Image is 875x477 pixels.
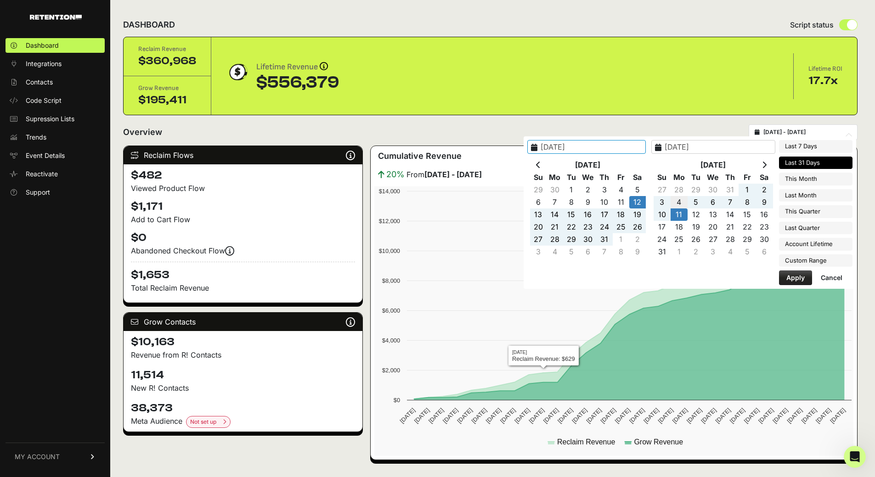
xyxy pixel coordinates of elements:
th: We [705,171,722,184]
td: 10 [596,196,613,208]
td: 8 [739,196,756,208]
td: 30 [580,233,596,246]
td: 3 [530,246,547,258]
span: MY ACCOUNT [15,452,60,461]
td: 2 [688,246,705,258]
td: 27 [654,184,671,196]
td: 27 [705,233,722,246]
button: Cancel [813,270,850,285]
td: 14 [547,208,563,221]
li: Last Quarter [779,222,852,235]
a: Supression Lists [6,112,105,126]
th: Tu [688,171,705,184]
text: [DATE] [786,407,804,425]
text: $4,000 [382,337,400,344]
td: 29 [563,233,580,246]
td: 16 [580,208,596,221]
p: Total Reclaim Revenue [131,282,355,293]
td: 29 [530,184,547,196]
td: 17 [654,221,671,233]
div: Lifetime ROI [808,64,842,73]
text: [DATE] [757,407,775,425]
h4: $0 [131,230,355,245]
td: 26 [688,233,705,246]
text: [DATE] [441,407,459,425]
th: Sa [629,171,646,184]
td: 12 [629,196,646,208]
td: 30 [705,184,722,196]
th: Fr [613,171,629,184]
li: This Month [779,173,852,185]
text: [DATE] [485,407,502,425]
td: 26 [629,221,646,233]
td: 24 [654,233,671,246]
td: 31 [654,246,671,258]
td: 7 [722,196,739,208]
td: 1 [739,184,756,196]
text: [DATE] [470,407,488,425]
text: [DATE] [671,407,689,425]
a: Code Script [6,93,105,108]
th: Su [654,171,671,184]
div: Grow Revenue [138,84,196,93]
text: $0 [394,397,400,404]
td: 15 [739,208,756,221]
h4: $1,171 [131,199,355,214]
td: 25 [613,221,629,233]
strong: [DATE] - [DATE] [424,170,482,179]
span: Script status [790,19,834,30]
td: 5 [563,246,580,258]
td: 14 [722,208,739,221]
text: [DATE] [628,407,646,425]
text: [DATE] [700,407,718,425]
td: 27 [530,233,547,246]
td: 3 [705,246,722,258]
text: [DATE] [456,407,474,425]
th: Th [722,171,739,184]
td: 8 [613,246,629,258]
td: 30 [756,233,773,246]
text: [DATE] [814,407,832,425]
td: 22 [563,221,580,233]
text: Reclaim Revenue [557,438,615,446]
td: 8 [563,196,580,208]
td: 4 [671,196,688,208]
div: 17.7x [808,73,842,88]
p: New R! Contacts [131,382,355,393]
div: $195,411 [138,93,196,107]
th: Mo [547,171,563,184]
h4: 38,373 [131,401,355,415]
td: 20 [705,221,722,233]
div: Grow Contacts [124,313,362,331]
td: 3 [654,196,671,208]
td: 10 [654,208,671,221]
td: 1 [563,184,580,196]
li: This Quarter [779,205,852,218]
div: $360,968 [138,54,196,68]
h4: $1,653 [131,262,355,282]
a: Dashboard [6,38,105,53]
td: 22 [739,221,756,233]
td: 5 [629,184,646,196]
text: [DATE] [556,407,574,425]
th: Tu [563,171,580,184]
td: 11 [671,208,688,221]
text: [DATE] [399,407,417,425]
td: 18 [613,208,629,221]
text: Grow Revenue [634,438,683,446]
div: Reclaim Revenue [138,45,196,54]
text: [DATE] [570,407,588,425]
h4: $482 [131,168,355,183]
a: Reactivate [6,167,105,181]
a: Trends [6,130,105,145]
button: Apply [779,270,812,285]
span: 20% [386,168,405,181]
iframe: Intercom live chat [844,446,866,468]
span: Integrations [26,59,62,68]
td: 28 [722,233,739,246]
text: [DATE] [499,407,517,425]
td: 9 [756,196,773,208]
span: Code Script [26,96,62,105]
td: 23 [580,221,596,233]
th: [DATE] [547,159,629,171]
